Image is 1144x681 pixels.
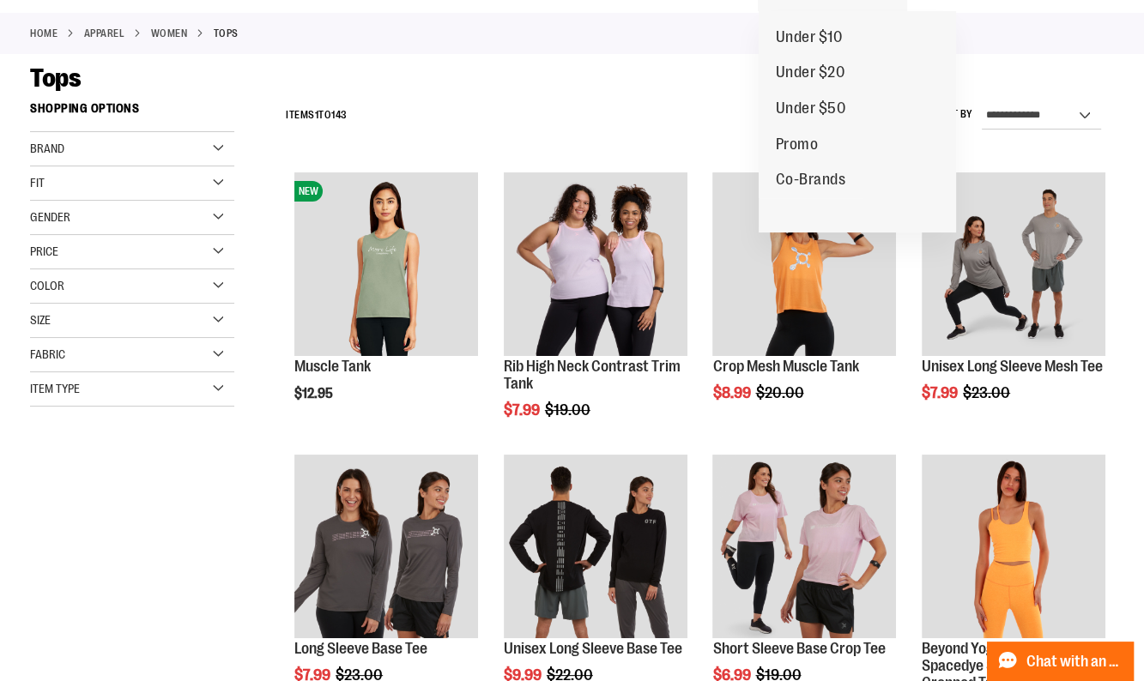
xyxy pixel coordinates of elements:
strong: Tops [214,26,239,41]
span: Co-Brands [776,171,846,192]
img: Product image for Beyond Yoga Womens Spacedye Shapeshift Cropped Tank [922,455,1105,638]
span: 1 [315,109,319,121]
span: $23.00 [963,384,1013,401]
h2: Items to [286,102,348,129]
span: Size [30,313,51,327]
span: $7.99 [504,401,542,419]
span: $8.99 [712,384,753,401]
a: Rib High Neck Contrast Trim Tank [504,358,681,392]
a: Product image for Unisex Long Sleeve Base Tee [504,455,687,641]
a: Co-Brands [759,162,863,198]
a: Under $10 [759,20,860,56]
strong: Shopping Options [30,93,234,132]
span: Price [30,244,58,258]
img: Muscle Tank [294,172,478,356]
span: Gender [30,210,70,224]
span: $7.99 [922,384,960,401]
img: Product image for Unisex Long Sleeve Base Tee [504,455,687,638]
img: Rib Tank w/ Contrast Binding primary image [504,172,687,356]
span: Promo [776,136,819,157]
button: Chat with an Expert [987,642,1135,681]
a: Unisex Long Sleeve Mesh Tee primary image [922,172,1105,359]
a: Product image for Short Sleeve Base Crop Tee [712,455,896,641]
img: Product image for Long Sleeve Base Tee [294,455,478,638]
a: Unisex Long Sleeve Base Tee [504,640,682,657]
span: Fabric [30,347,65,361]
span: Under $20 [776,63,845,85]
span: $20.00 [755,384,806,401]
span: 143 [331,109,348,121]
span: NEW [294,181,323,202]
a: Muscle Tank [294,358,371,375]
a: Home [30,26,58,41]
span: Under $50 [776,99,846,121]
a: Under $50 [759,91,863,127]
span: Brand [30,142,64,155]
a: Product image for Long Sleeve Base Tee [294,455,478,641]
div: product [286,164,487,445]
span: Under $10 [776,28,843,50]
a: Unisex Long Sleeve Mesh Tee [922,358,1103,375]
a: Rib Tank w/ Contrast Binding primary image [504,172,687,359]
span: Tops [30,63,81,93]
div: product [704,164,905,445]
img: Crop Mesh Muscle Tank primary image [712,172,896,356]
a: Crop Mesh Muscle Tank primary image [712,172,896,359]
span: Fit [30,176,45,190]
span: Color [30,279,64,292]
span: $12.95 [294,386,336,401]
a: Short Sleeve Base Crop Tee [712,640,885,657]
ul: FINAL PUSH SALE [759,11,956,233]
span: Item Type [30,382,80,395]
a: Under $20 [759,55,863,91]
a: Product image for Beyond Yoga Womens Spacedye Shapeshift Cropped Tank [922,455,1105,641]
span: $19.00 [545,401,593,419]
img: Unisex Long Sleeve Mesh Tee primary image [922,172,1105,356]
a: Promo [759,127,836,163]
a: APPAREL [84,26,125,41]
span: Chat with an Expert [1026,654,1123,670]
a: Long Sleeve Base Tee [294,640,427,657]
div: product [913,164,1114,445]
a: WOMEN [151,26,188,41]
img: Product image for Short Sleeve Base Crop Tee [712,455,896,638]
a: Muscle TankNEW [294,172,478,359]
div: product [495,164,696,462]
a: Crop Mesh Muscle Tank [712,358,858,375]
